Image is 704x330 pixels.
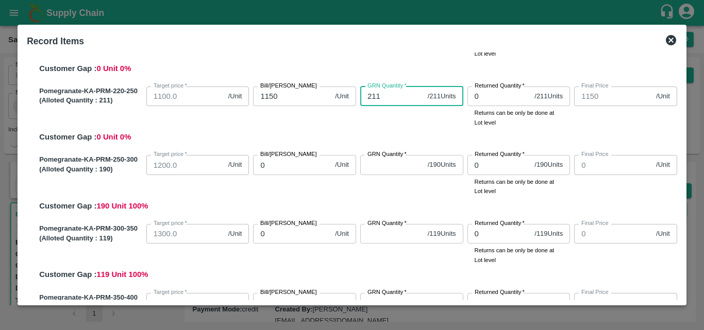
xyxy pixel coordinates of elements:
p: (Alloted Quantity : 119 ) [39,234,142,244]
span: / 60 Units [538,298,563,308]
p: (Alloted Quantity : 190 ) [39,165,142,175]
span: /Unit [228,229,242,239]
p: Pomegranate-KA-PRM-250-300 [39,155,142,165]
label: Bill/[PERSON_NAME] [260,288,317,297]
p: Returns can be only be done at Lot level [475,246,563,265]
label: Final Price [581,219,609,228]
label: Bill/[PERSON_NAME] [260,219,317,228]
p: Returns can be only be done at Lot level [475,177,563,196]
input: Final Price [574,86,652,106]
label: Target price [154,82,187,90]
span: / 211 Units [428,92,456,101]
label: Returned Quantity [475,219,525,228]
input: 0.0 [146,86,224,106]
input: 0 [467,293,534,312]
input: 0 [467,224,531,244]
span: / 119 Units [534,229,563,239]
span: 0 Unit 0 % [97,133,131,141]
input: Final Price [574,293,652,312]
span: /Unit [228,298,242,308]
span: Customer Gap : [39,202,96,210]
input: 0.0 [146,155,224,175]
span: /Unit [228,92,242,101]
span: /Unit [335,298,349,308]
label: Target price [154,150,187,159]
span: 119 Unit 100 % [97,270,148,279]
span: /Unit [335,160,349,170]
span: /Unit [656,229,670,239]
input: 0 [467,155,531,175]
label: Returned Quantity [475,150,525,159]
span: Customer Gap : [39,64,96,73]
span: Customer Gap : [39,270,96,279]
label: GRN Quantity [367,219,407,228]
label: Returned Quantity [475,82,525,90]
b: Record Items [27,36,84,46]
label: Bill/[PERSON_NAME] [260,82,317,90]
p: Pomegranate-KA-PRM-220-250 [39,86,142,96]
label: GRN Quantity [367,288,407,297]
label: Final Price [581,82,609,90]
span: Customer Gap : [39,133,96,141]
p: (Alloted Quantity : 211 ) [39,96,142,106]
label: Final Price [581,150,609,159]
span: / 119 Units [428,229,456,239]
span: 0 Unit 0 % [97,64,131,73]
input: Final Price [574,155,652,175]
p: Pomegranate-KA-PRM-300-350 [39,224,142,234]
input: Final Price [574,224,652,244]
label: Bill/[PERSON_NAME] [260,150,317,159]
span: / 190 Units [428,160,456,170]
label: GRN Quantity [367,82,407,90]
label: GRN Quantity [367,150,407,159]
span: / 190 Units [534,160,563,170]
span: /Unit [335,229,349,239]
label: Returned Quantity [475,288,525,297]
span: 190 Unit 100 % [97,202,148,210]
span: /Unit [656,92,670,101]
label: Target price [154,219,187,228]
span: /Unit [228,160,242,170]
span: /Unit [656,298,670,308]
span: / 211 Units [534,92,563,101]
p: Returns can be only be done at Lot level [475,108,563,127]
span: /Unit [335,92,349,101]
input: 0.0 [146,293,224,312]
input: 0 [467,86,531,106]
p: Pomegranate-KA-PRM-350-400 [39,293,142,303]
input: 0.0 [146,224,224,244]
span: / 60 Units [431,298,456,308]
label: Final Price [581,288,609,297]
span: /Unit [656,160,670,170]
label: Target price [154,288,187,297]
